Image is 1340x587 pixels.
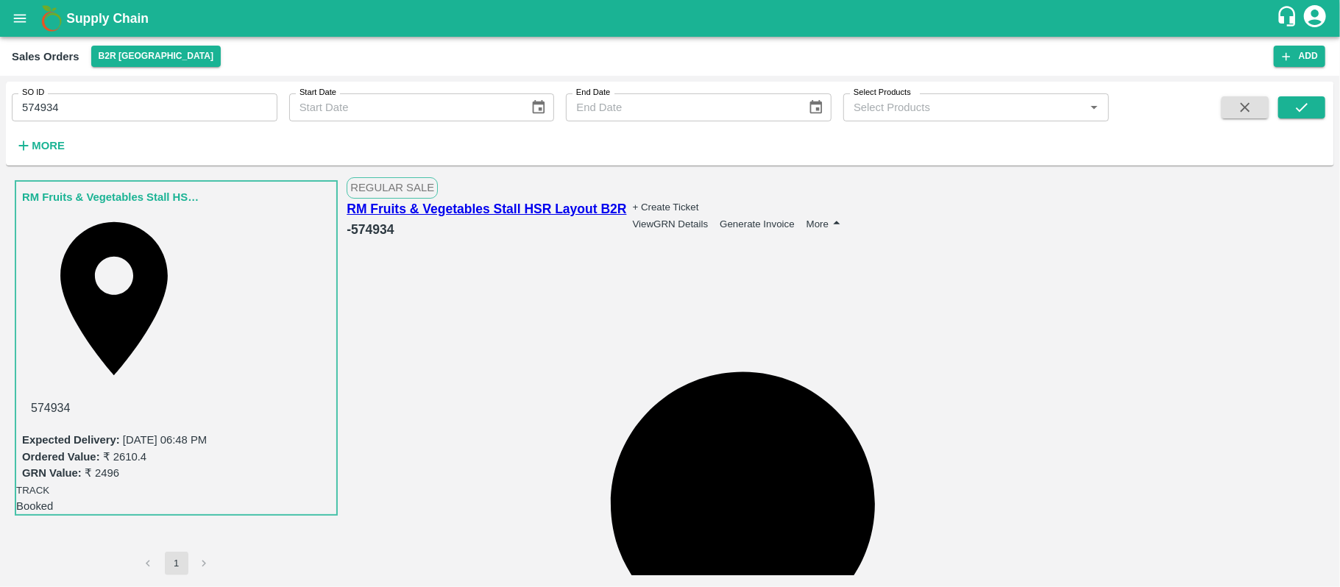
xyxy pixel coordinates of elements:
button: ViewGRN Details [632,218,708,230]
div: 574934 [22,391,330,426]
button: Open [1085,98,1104,117]
label: [DATE] 06:48 PM [123,434,207,446]
label: Select Products [854,87,911,99]
div: Sales Orders [12,47,79,66]
label: Ordered Value: [22,451,100,463]
button: Choose date [802,93,830,121]
button: More [807,215,846,233]
span: Regular Sale [347,177,438,198]
label: ₹ 2496 [85,467,119,479]
label: GRN Value: [22,467,82,479]
input: Start Date [289,93,519,121]
div: account of current user [1302,3,1328,34]
span: Booked [16,500,53,512]
label: End Date [576,87,610,99]
button: page 1 [165,552,188,575]
label: Start Date [299,87,336,99]
strong: More [32,140,65,152]
a: RM Fruits & Vegetables Stall HSR Layout B2R [22,188,206,207]
button: Add [1274,46,1325,67]
nav: pagination navigation [135,552,219,575]
button: More [12,133,68,158]
label: ₹ 2610.4 [103,451,147,463]
div: customer-support [1276,5,1302,32]
button: Select DC [91,46,221,67]
button: Generate Invoice [720,218,795,230]
b: Supply Chain [66,11,149,26]
label: Expected Delivery : [22,434,120,446]
button: open drawer [3,1,37,35]
button: + Create Ticket [632,202,698,213]
input: Enter SO ID [12,93,277,121]
img: logo [37,4,66,33]
input: Select Products [848,98,1080,117]
a: RM Fruits & Vegetables Stall HSR Layout B2R [347,199,626,219]
input: End Date [566,93,795,121]
label: SO ID [22,87,44,99]
a: Supply Chain [66,8,1276,29]
h6: - 574934 [347,219,626,240]
button: Choose date [525,93,553,121]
